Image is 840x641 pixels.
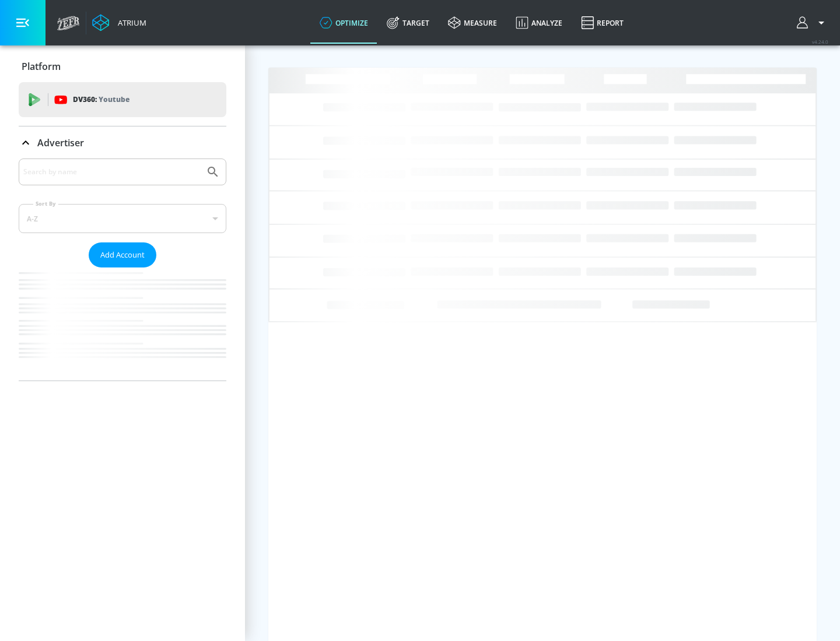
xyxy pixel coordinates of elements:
p: Advertiser [37,136,84,149]
a: Target [377,2,439,44]
span: Add Account [100,248,145,262]
input: Search by name [23,164,200,179]
div: Advertiser [19,126,226,159]
p: Youtube [99,93,129,105]
a: Analyze [506,2,572,44]
a: optimize [310,2,377,44]
div: DV360: Youtube [19,82,226,117]
p: DV360: [73,93,129,106]
span: v 4.24.0 [812,38,828,45]
a: Report [572,2,633,44]
a: Atrium [92,14,146,31]
div: Platform [19,50,226,83]
div: A-Z [19,204,226,233]
nav: list of Advertiser [19,267,226,381]
div: Atrium [113,17,146,28]
a: measure [439,2,506,44]
label: Sort By [33,200,58,207]
div: Advertiser [19,159,226,381]
p: Platform [22,60,61,73]
button: Add Account [89,242,156,267]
